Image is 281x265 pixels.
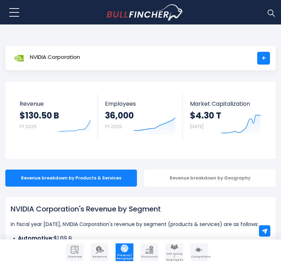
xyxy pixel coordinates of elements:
a: Company Employees [165,243,183,261]
div: Revenue breakdown by Products & Services [5,170,137,187]
small: FY 2025 [20,123,37,129]
a: NVIDIA Corporation [11,52,80,65]
a: Company Competitors [190,243,208,261]
span: Market Capitalization [190,100,261,107]
a: Company Revenue [91,243,108,261]
strong: $130.50 B [20,110,59,121]
span: Revenue [20,100,91,107]
strong: 36,000 [105,110,134,121]
b: Automotive: [18,234,54,242]
span: Competitors [191,255,207,258]
a: Company Overview [66,243,84,261]
a: Company Product/Geography [116,243,133,261]
p: In fiscal year [DATE], NVIDIA Corporation's revenue by segment (products & services) are as follows: [11,220,270,228]
img: Bullfincher logo [107,4,184,21]
a: Revenue $130.50 B FY 2025 [12,94,98,140]
a: Go to homepage [107,4,183,21]
img: NVDA logo [11,51,26,66]
span: Overview [67,255,83,258]
small: [DATE] [190,123,203,129]
span: Financials [141,255,158,258]
span: CEO Salary / Employees [166,253,182,261]
a: + [257,52,270,65]
span: Product / Geography [116,254,133,260]
a: Market Capitalization $4.30 T [DATE] [183,94,268,140]
a: Employees 36,000 FY 2025 [98,94,182,140]
span: NVIDIA Corporation [30,54,80,60]
div: Revenue breakdown by Geography [144,170,276,187]
li: $1.69 B [11,234,270,243]
h1: NVIDIA Corporation's Revenue by Segment [11,204,270,214]
small: FY 2025 [105,123,122,129]
span: Employees [105,100,175,107]
span: Revenue [91,255,108,258]
strong: $4.30 T [190,110,221,121]
a: Company Financials [140,243,158,261]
